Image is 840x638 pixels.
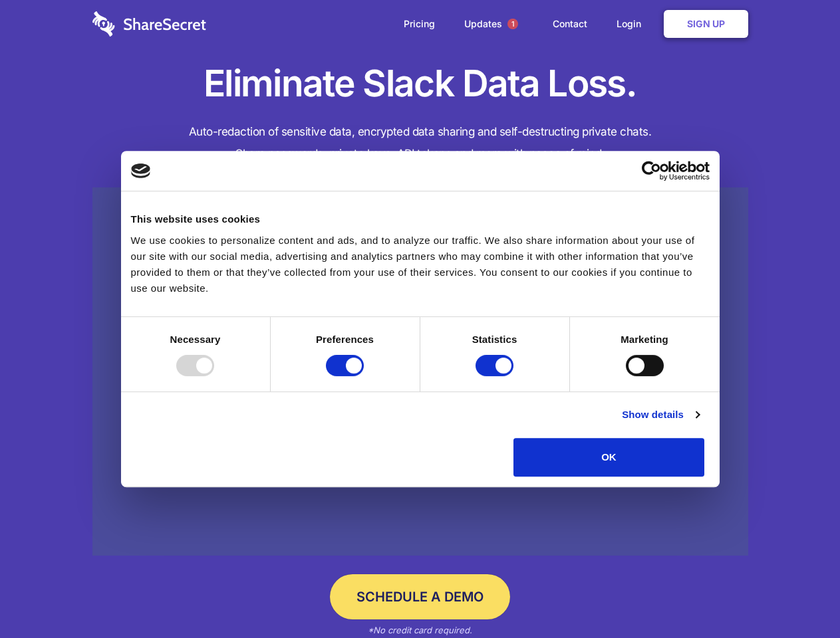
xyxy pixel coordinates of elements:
a: Sign Up [664,10,748,38]
h4: Auto-redaction of sensitive data, encrypted data sharing and self-destructing private chats. Shar... [92,121,748,165]
a: Wistia video thumbnail [92,187,748,556]
button: OK [513,438,704,477]
strong: Necessary [170,334,221,345]
a: Login [603,3,661,45]
a: Usercentrics Cookiebot - opens in a new window [593,161,710,181]
img: logo [131,163,151,178]
a: Pricing [390,3,448,45]
strong: Marketing [621,334,668,345]
a: Contact [539,3,601,45]
img: logo-wordmark-white-trans-d4663122ce5f474addd5e946df7df03e33cb6a1c49d2221995e7729f52c070b2.svg [92,11,206,37]
a: Schedule a Demo [330,574,510,619]
h1: Eliminate Slack Data Loss. [92,60,748,108]
span: 1 [507,19,518,29]
div: We use cookies to personalize content and ads, and to analyze our traffic. We also share informat... [131,233,710,296]
a: Show details [622,407,699,423]
strong: Statistics [472,334,517,345]
div: This website uses cookies [131,211,710,227]
strong: Preferences [316,334,374,345]
em: *No credit card required. [368,625,472,635]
